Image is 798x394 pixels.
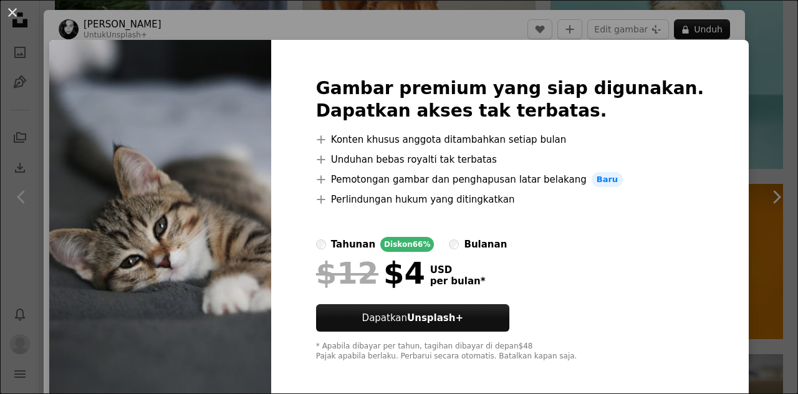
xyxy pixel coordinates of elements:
div: * Apabila dibayar per tahun, tagihan dibayar di depan $48 Pajak apabila berlaku. Perbarui secara ... [316,342,704,362]
input: bulanan [449,239,459,249]
div: Diskon 66% [380,237,434,252]
li: Perlindungan hukum yang ditingkatkan [316,192,704,207]
div: $4 [316,257,425,289]
span: per bulan * [430,276,486,287]
li: Unduhan bebas royalti tak terbatas [316,152,704,167]
input: tahunanDiskon66% [316,239,326,249]
div: tahunan [331,237,375,252]
a: DapatkanUnsplash+ [316,304,509,332]
div: bulanan [464,237,507,252]
li: Pemotongan gambar dan penghapusan latar belakang [316,172,704,187]
li: Konten khusus anggota ditambahkan setiap bulan [316,132,704,147]
span: USD [430,264,486,276]
h2: Gambar premium yang siap digunakan. Dapatkan akses tak terbatas. [316,77,704,122]
span: $12 [316,257,378,289]
span: Baru [592,172,623,187]
strong: Unsplash+ [407,312,463,324]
